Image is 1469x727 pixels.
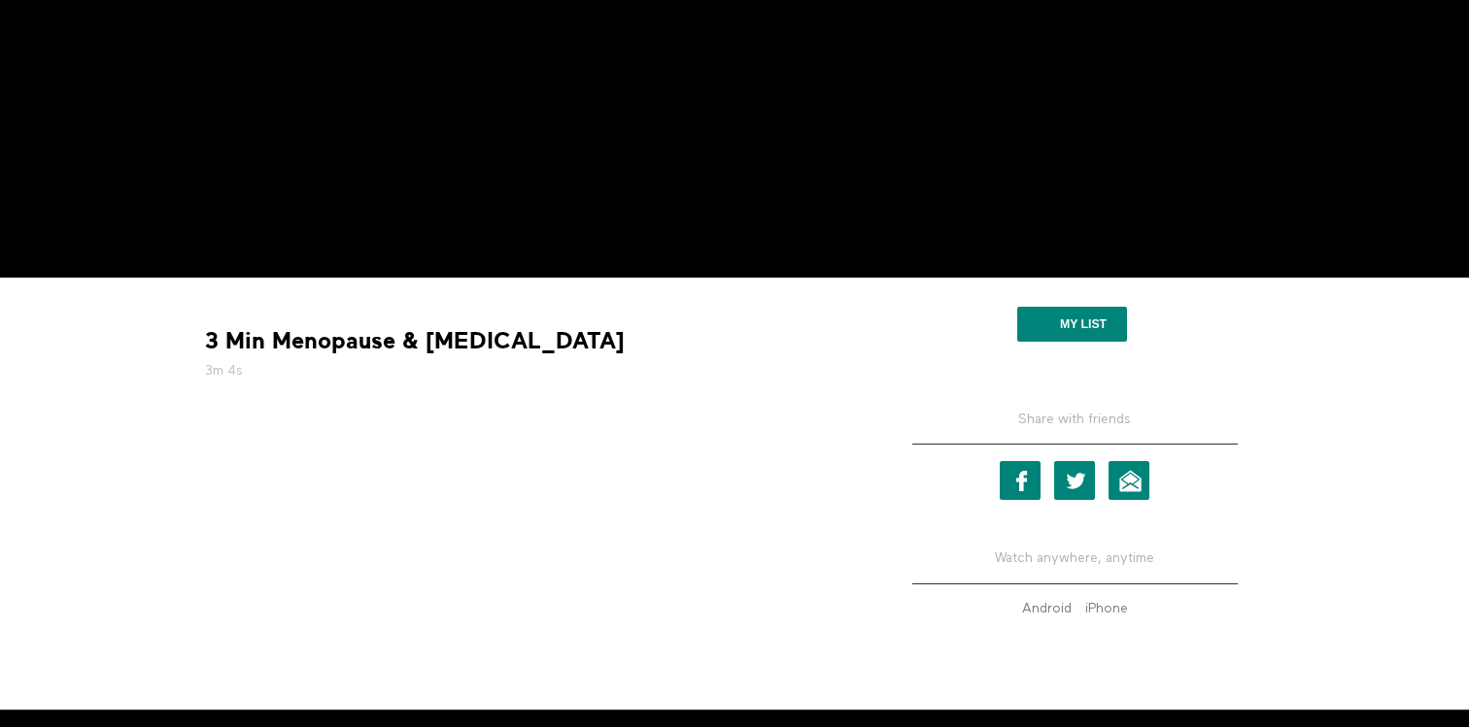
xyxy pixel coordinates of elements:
button: My list [1017,307,1127,342]
a: iPhone [1080,602,1133,615]
h5: Watch anywhere, anytime [912,534,1238,583]
a: Facebook [1000,461,1041,500]
h5: 3m 4s [205,361,856,380]
a: Twitter [1054,461,1095,500]
strong: 3 Min Menopause & [MEDICAL_DATA] [205,326,625,356]
a: Email [1109,461,1149,500]
a: Android [1017,602,1076,615]
strong: Android [1022,602,1072,615]
strong: iPhone [1085,602,1128,615]
h5: Share with friends [912,410,1238,445]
